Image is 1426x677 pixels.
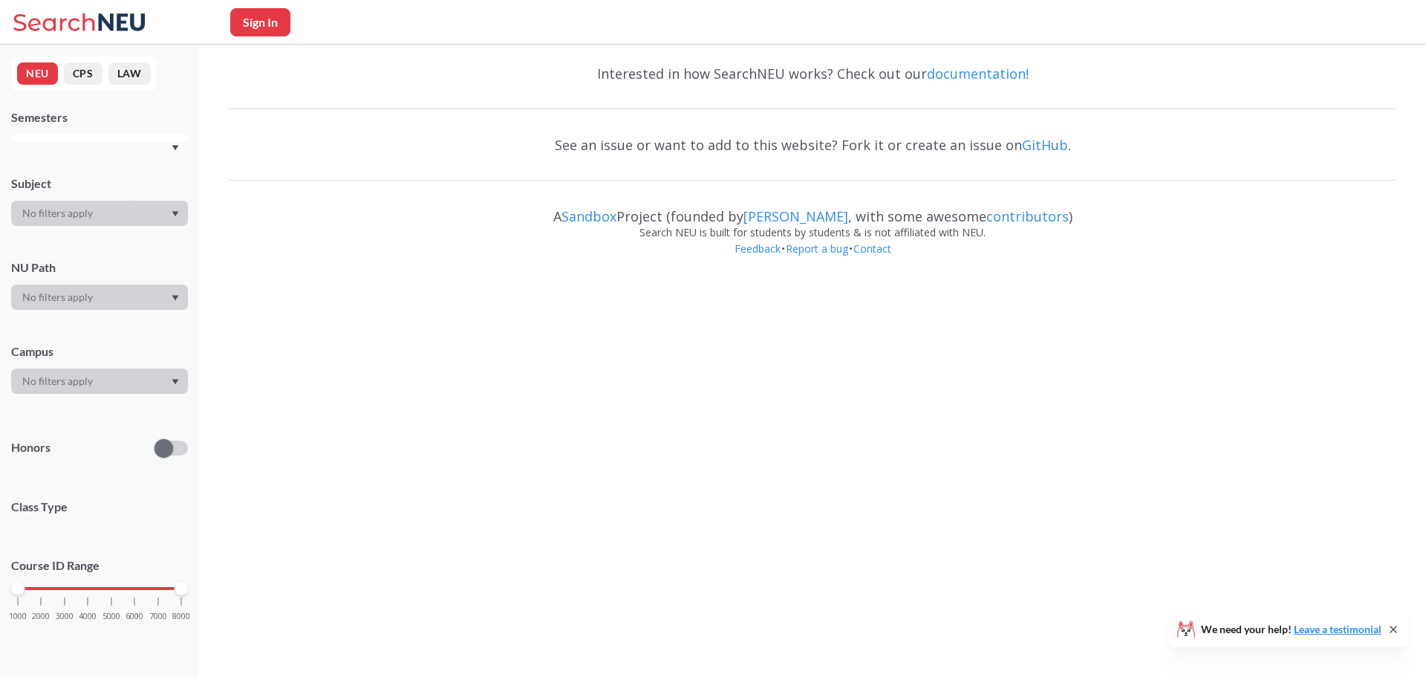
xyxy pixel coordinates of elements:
button: LAW [108,62,151,85]
a: [PERSON_NAME] [743,207,848,225]
span: 7000 [149,612,167,621]
a: Feedback [734,242,781,256]
div: Semesters [11,109,188,126]
svg: Dropdown arrow [172,379,179,385]
div: Subject [11,175,188,192]
div: • • [229,241,1396,279]
a: Contact [853,242,892,256]
a: Report a bug [785,242,849,256]
a: documentation! [927,65,1029,82]
div: Campus [11,343,188,360]
p: Course ID Range [11,557,188,574]
button: Sign In [230,8,290,36]
span: We need your help! [1201,624,1381,635]
div: Search NEU is built for students by students & is not affiliated with NEU. [229,224,1396,241]
span: 2000 [32,612,50,621]
button: NEU [17,62,58,85]
div: Interested in how SearchNEU works? Check out our [229,52,1396,95]
div: Dropdown arrow [11,285,188,310]
p: Honors [11,439,51,456]
button: CPS [64,62,102,85]
div: NU Path [11,259,188,276]
span: 3000 [56,612,74,621]
span: 4000 [79,612,97,621]
a: contributors [986,207,1069,225]
svg: Dropdown arrow [172,145,179,151]
svg: Dropdown arrow [172,295,179,301]
span: 5000 [102,612,120,621]
div: Dropdown arrow [11,369,188,394]
a: GitHub [1022,136,1068,154]
div: A Project (founded by , with some awesome ) [229,195,1396,224]
span: 1000 [9,612,27,621]
span: 6000 [126,612,143,621]
svg: Dropdown arrow [172,211,179,217]
div: Dropdown arrow [11,201,188,226]
span: Class Type [11,499,188,515]
div: See an issue or want to add to this website? Fork it or create an issue on . [229,123,1396,166]
a: Sandbox [561,207,616,225]
span: 8000 [172,612,190,621]
a: Leave a testimonial [1294,623,1381,635]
